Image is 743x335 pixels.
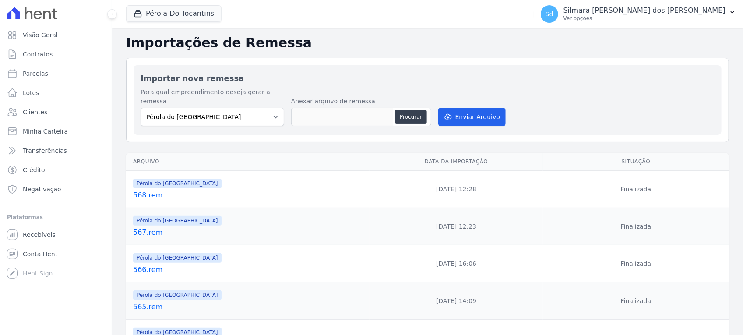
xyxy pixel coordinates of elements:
[534,2,743,26] button: Sd Silmara [PERSON_NAME] dos [PERSON_NAME] Ver opções
[370,208,543,245] td: [DATE] 12:23
[370,282,543,320] td: [DATE] 14:09
[133,302,366,312] a: 565.rem
[23,127,68,136] span: Minha Carteira
[23,250,57,258] span: Conta Hent
[563,15,725,22] p: Ver opções
[4,142,108,159] a: Transferências
[133,227,366,238] a: 567.rem
[133,264,366,275] a: 566.rem
[133,179,222,188] span: Pérola do [GEOGRAPHIC_DATA]
[370,171,543,208] td: [DATE] 12:28
[543,282,729,320] td: Finalizada
[23,146,67,155] span: Transferências
[4,84,108,102] a: Lotes
[133,190,366,201] a: 568.rem
[23,31,58,39] span: Visão Geral
[126,153,370,171] th: Arquivo
[543,208,729,245] td: Finalizada
[4,180,108,198] a: Negativação
[438,108,506,126] button: Enviar Arquivo
[133,253,222,263] span: Pérola do [GEOGRAPHIC_DATA]
[23,166,45,174] span: Crédito
[133,216,222,226] span: Pérola do [GEOGRAPHIC_DATA]
[4,103,108,121] a: Clientes
[126,35,729,51] h2: Importações de Remessa
[4,226,108,243] a: Recebíveis
[543,171,729,208] td: Finalizada
[23,69,48,78] span: Parcelas
[4,46,108,63] a: Contratos
[7,212,105,222] div: Plataformas
[23,88,39,97] span: Lotes
[23,185,61,194] span: Negativação
[543,245,729,282] td: Finalizada
[4,26,108,44] a: Visão Geral
[23,50,53,59] span: Contratos
[4,123,108,140] a: Minha Carteira
[4,245,108,263] a: Conta Hent
[4,65,108,82] a: Parcelas
[23,230,56,239] span: Recebíveis
[141,88,284,106] label: Para qual empreendimento deseja gerar a remessa
[370,153,543,171] th: Data da Importação
[141,72,715,84] h2: Importar nova remessa
[126,5,222,22] button: Pérola Do Tocantins
[4,161,108,179] a: Crédito
[546,11,553,17] span: Sd
[543,153,729,171] th: Situação
[395,110,426,124] button: Procurar
[291,97,431,106] label: Anexar arquivo de remessa
[23,108,47,116] span: Clientes
[370,245,543,282] td: [DATE] 16:06
[563,6,725,15] p: Silmara [PERSON_NAME] dos [PERSON_NAME]
[133,290,222,300] span: Pérola do [GEOGRAPHIC_DATA]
